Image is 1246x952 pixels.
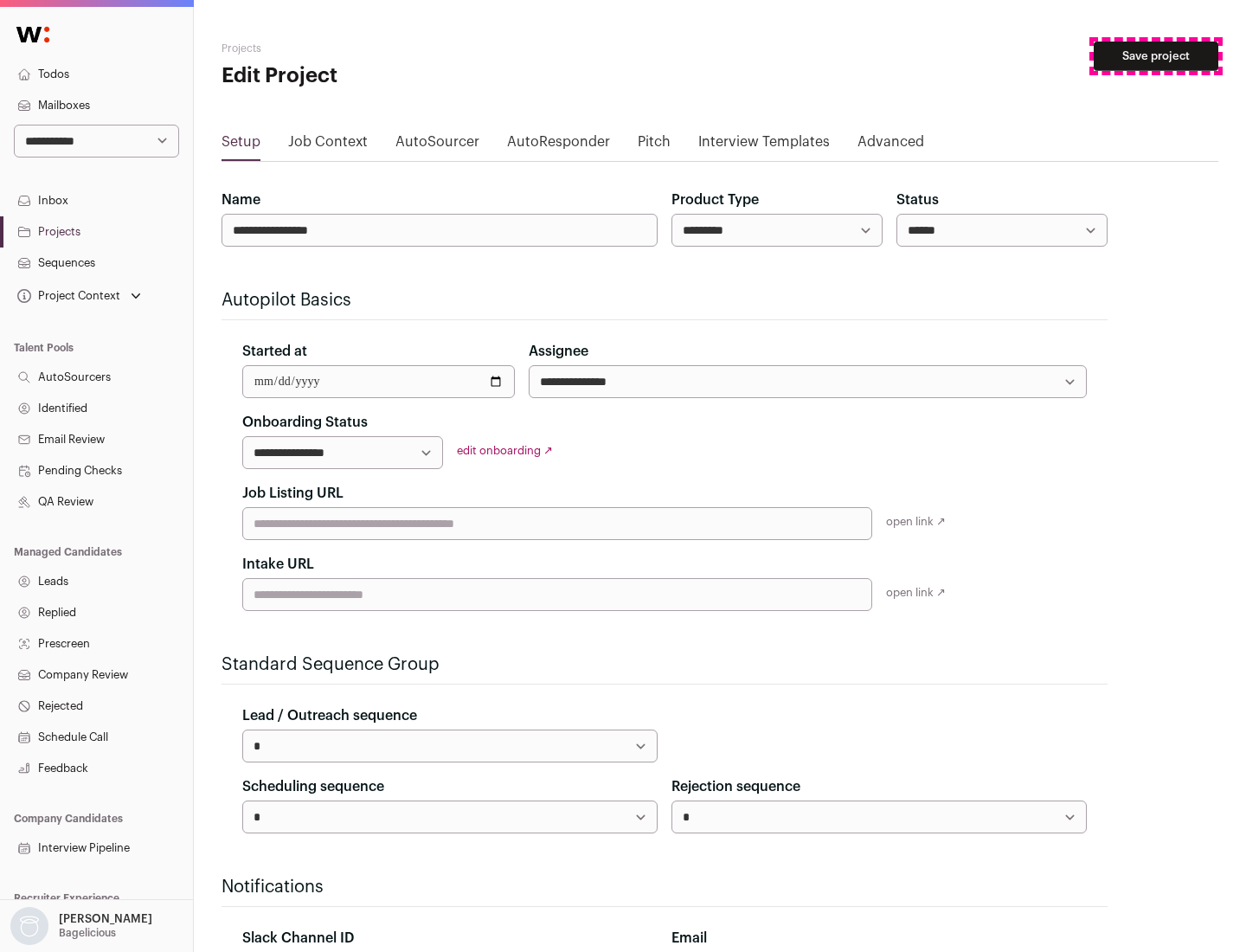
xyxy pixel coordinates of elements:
[222,190,260,210] label: Name
[242,776,384,797] label: Scheduling sequence
[671,190,759,210] label: Product Type
[59,912,152,926] p: [PERSON_NAME]
[857,132,924,159] a: Advanced
[638,132,671,159] a: Pitch
[242,412,368,433] label: Onboarding Status
[59,926,116,940] p: Bagelicious
[242,928,354,949] label: Slack Channel ID
[507,132,610,159] a: AutoResponder
[288,132,368,159] a: Job Context
[242,483,344,504] label: Job Listing URL
[222,875,1108,899] h2: Notifications
[529,341,588,362] label: Assignee
[222,653,1108,677] h2: Standard Sequence Group
[222,288,1108,312] h2: Autopilot Basics
[222,42,554,55] h2: Projects
[671,776,800,797] label: Rejection sequence
[671,928,1087,949] div: Email
[698,132,830,159] a: Interview Templates
[395,132,479,159] a: AutoSourcer
[222,132,260,159] a: Setup
[7,17,59,52] img: Wellfound
[7,907,156,945] button: Open dropdown
[14,289,120,303] div: Project Context
[242,341,307,362] label: Started at
[242,554,314,575] label: Intake URL
[14,284,145,308] button: Open dropdown
[242,705,417,726] label: Lead / Outreach sequence
[222,62,554,90] h1: Edit Project
[1094,42,1218,71] button: Save project
[457,445,553,456] a: edit onboarding ↗
[10,907,48,945] img: nopic.png
[896,190,939,210] label: Status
